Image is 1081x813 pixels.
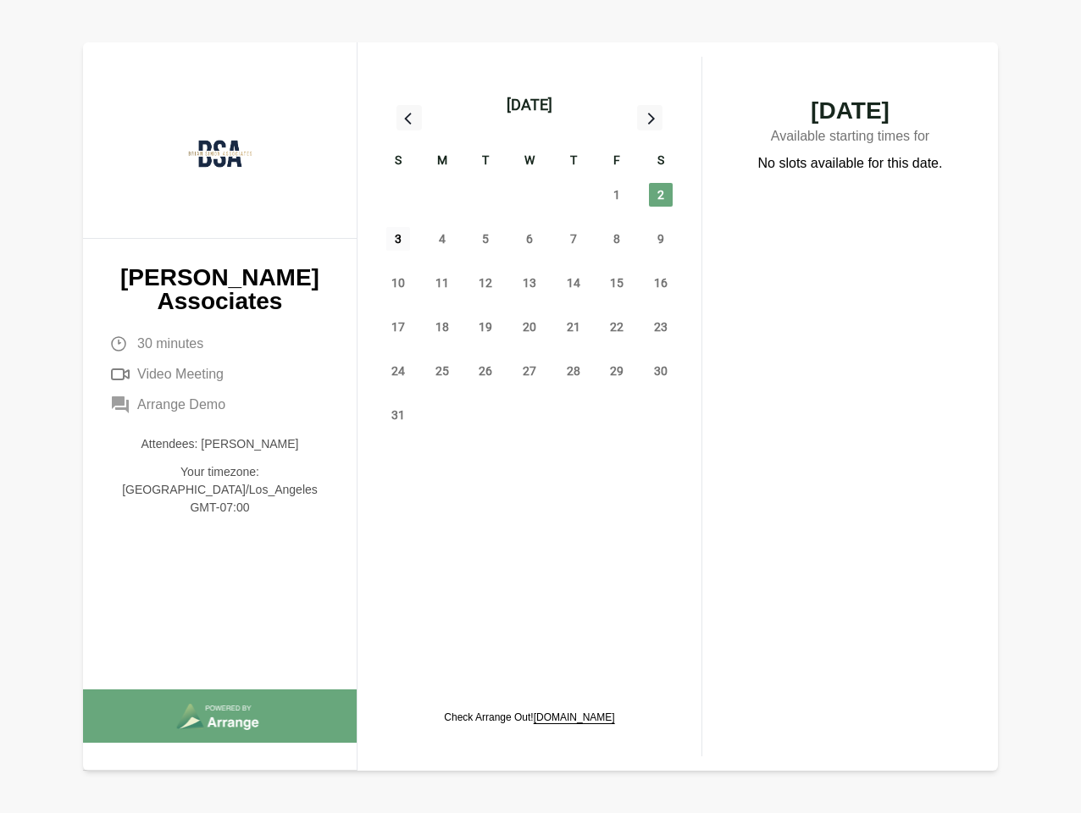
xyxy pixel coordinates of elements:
[534,711,615,723] a: [DOMAIN_NAME]
[736,99,964,123] span: [DATE]
[386,315,410,339] span: Sunday, August 17, 2025
[430,227,454,251] span: Monday, August 4, 2025
[420,151,464,173] div: M
[518,359,541,383] span: Wednesday, August 27, 2025
[463,151,507,173] div: T
[474,227,497,251] span: Tuesday, August 5, 2025
[386,359,410,383] span: Sunday, August 24, 2025
[430,271,454,295] span: Monday, August 11, 2025
[110,435,330,453] p: Attendees: [PERSON_NAME]
[444,711,614,724] p: Check Arrange Out!
[562,227,585,251] span: Thursday, August 7, 2025
[605,315,629,339] span: Friday, August 22, 2025
[474,359,497,383] span: Tuesday, August 26, 2025
[562,315,585,339] span: Thursday, August 21, 2025
[474,315,497,339] span: Tuesday, August 19, 2025
[758,153,943,174] p: No slots available for this date.
[386,271,410,295] span: Sunday, August 10, 2025
[605,227,629,251] span: Friday, August 8, 2025
[137,364,224,384] span: Video Meeting
[110,463,330,517] p: Your timezone: [GEOGRAPHIC_DATA]/Los_Angeles GMT-07:00
[562,271,585,295] span: Thursday, August 14, 2025
[649,227,673,251] span: Saturday, August 9, 2025
[518,315,541,339] span: Wednesday, August 20, 2025
[386,227,410,251] span: Sunday, August 3, 2025
[507,93,552,117] div: [DATE]
[605,183,629,207] span: Friday, August 1, 2025
[110,266,330,313] p: [PERSON_NAME] Associates
[518,227,541,251] span: Wednesday, August 6, 2025
[639,151,683,173] div: S
[605,271,629,295] span: Friday, August 15, 2025
[474,271,497,295] span: Tuesday, August 12, 2025
[649,183,673,207] span: Saturday, August 2, 2025
[137,395,225,415] span: Arrange Demo
[552,151,596,173] div: T
[376,151,420,173] div: S
[430,315,454,339] span: Monday, August 18, 2025
[605,359,629,383] span: Friday, August 29, 2025
[649,315,673,339] span: Saturday, August 23, 2025
[562,359,585,383] span: Thursday, August 28, 2025
[649,271,673,295] span: Saturday, August 16, 2025
[736,123,964,153] p: Available starting times for
[518,271,541,295] span: Wednesday, August 13, 2025
[137,334,203,354] span: 30 minutes
[596,151,640,173] div: F
[386,403,410,427] span: Sunday, August 31, 2025
[430,359,454,383] span: Monday, August 25, 2025
[649,359,673,383] span: Saturday, August 30, 2025
[507,151,552,173] div: W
